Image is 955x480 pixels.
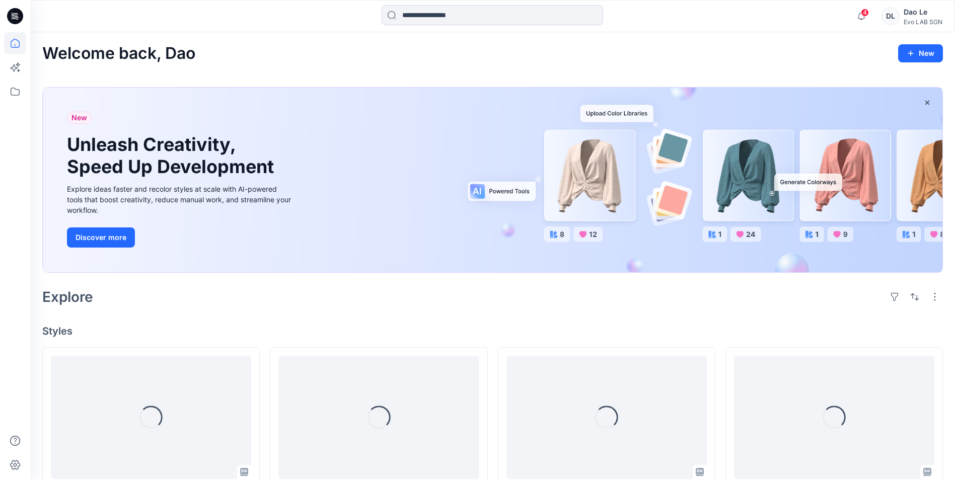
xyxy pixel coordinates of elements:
h2: Welcome back, Dao [42,44,195,63]
div: Evo LAB SGN [904,18,942,26]
span: New [71,112,87,124]
span: 4 [861,9,869,17]
a: Discover more [67,227,293,248]
h2: Explore [42,289,93,305]
div: Dao Le [904,6,942,18]
button: New [898,44,943,62]
div: Explore ideas faster and recolor styles at scale with AI-powered tools that boost creativity, red... [67,184,293,215]
button: Discover more [67,227,135,248]
h4: Styles [42,325,943,337]
h1: Unleash Creativity, Speed Up Development [67,134,278,177]
div: DL [881,7,900,25]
